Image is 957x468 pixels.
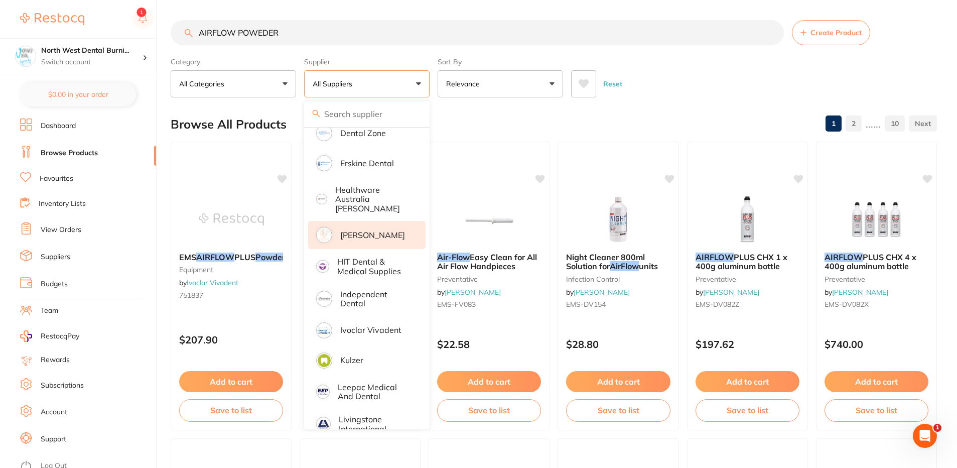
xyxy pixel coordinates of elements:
button: Save to list [696,399,799,421]
p: Erskine Dental [340,159,394,168]
p: Switch account [41,57,143,67]
span: units [639,261,658,271]
span: by [179,278,238,287]
em: AirFlow [610,261,639,271]
img: Livingstone International [318,418,329,430]
a: Browse Products [41,148,98,158]
span: EMS [179,252,196,262]
button: Save to list [179,399,283,421]
span: EMS-DV082Z [696,300,739,309]
span: by [566,288,630,297]
button: Create Product [792,20,870,45]
span: EMS-FV083 [437,300,476,309]
img: HIT Dental & Medical Supplies [318,262,328,272]
img: Henry Schein Halas [318,228,331,242]
p: All Categories [179,79,228,89]
iframe: Intercom live chat [913,424,937,448]
p: $207.90 [179,334,283,345]
p: $197.62 [696,338,799,350]
em: AIRFLOW [696,252,734,262]
span: 1 [933,424,941,432]
p: $28.80 [566,338,670,350]
a: Suppliers [41,252,70,262]
span: PLUS CHX 4 x 400g aluminum bottle [825,252,916,271]
img: RestocqPay [20,330,32,342]
a: [PERSON_NAME] [832,288,888,297]
label: Supplier [304,57,430,66]
p: Leepac Medical and Dental [338,383,412,401]
img: Restocq Logo [20,13,84,25]
button: Reset [600,70,625,97]
p: $740.00 [825,338,928,350]
b: EMS AIRFLOW PLUS Powder 400g [179,253,283,262]
p: Ivoclar Vivadent [340,325,401,334]
p: HIT Dental & Medical Supplies [337,257,412,276]
em: Powder [255,252,285,262]
img: AIRFLOW PLUS CHX 1 x 400g aluminum bottle [715,194,780,245]
button: Save to list [437,399,541,421]
a: Support [41,434,66,444]
span: PLUS [234,252,255,262]
p: Relevance [446,79,484,89]
span: Night Cleaner 800ml Solution for [566,252,645,271]
button: Relevance [438,70,563,97]
a: 2 [846,113,862,134]
span: Create Product [810,29,862,37]
a: Team [41,306,58,316]
a: [PERSON_NAME] [703,288,759,297]
button: Add to cart [566,371,670,392]
input: Search Products [171,20,784,45]
img: Dental Zone [318,127,331,140]
a: [PERSON_NAME] [445,288,501,297]
img: AIRFLOW PLUS CHX 4 x 400g aluminum bottle [844,194,909,245]
p: All Suppliers [313,79,356,89]
img: Healthware Australia Ridley [318,195,326,203]
p: Dental Zone [340,129,386,138]
p: Livingstone International [339,415,412,433]
button: Add to cart [179,371,283,392]
button: $0.00 in your order [20,82,136,106]
button: All Suppliers [304,70,430,97]
span: by [825,288,888,297]
input: Search supplier [304,101,430,127]
a: Inventory Lists [39,199,86,209]
span: EMS-DV154 [566,300,606,309]
span: EMS-DV082X [825,300,869,309]
img: North West Dental Burnie [16,46,36,66]
a: [PERSON_NAME] [574,288,630,297]
a: 1 [826,113,842,134]
button: Add to cart [825,371,928,392]
button: Add to cart [437,371,541,392]
small: preventative [437,275,541,283]
span: by [696,288,759,297]
a: Account [41,407,67,417]
button: Save to list [825,399,928,421]
a: Dashboard [41,121,76,131]
button: Add to cart [696,371,799,392]
img: Kulzer [318,354,331,367]
b: AIRFLOW PLUS CHX 4 x 400g aluminum bottle [825,253,928,271]
img: Ivoclar Vivadent [318,324,331,337]
p: Healthware Australia [PERSON_NAME] [335,185,412,213]
a: Subscriptions [41,381,84,391]
a: Restocq Logo [20,8,84,31]
button: Save to list [566,399,670,421]
a: Rewards [41,355,70,365]
em: AIRFLOW [825,252,863,262]
span: by [437,288,501,297]
small: infection control [566,275,670,283]
a: Budgets [41,279,68,289]
img: Air-Flow Easy Clean for All Air Flow Handpieces [457,194,522,245]
h4: North West Dental Burnie [41,46,143,56]
em: Air-Flow [437,252,470,262]
span: RestocqPay [41,331,79,341]
img: Erskine Dental [318,157,331,170]
small: equipment [179,266,283,274]
small: preventative [825,275,928,283]
img: EMS AIRFLOW PLUS Powder 400g [199,194,264,245]
a: View Orders [41,225,81,235]
label: Category [171,57,296,66]
h2: Browse All Products [171,118,287,132]
a: 10 [885,113,905,134]
p: $22.58 [437,338,541,350]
